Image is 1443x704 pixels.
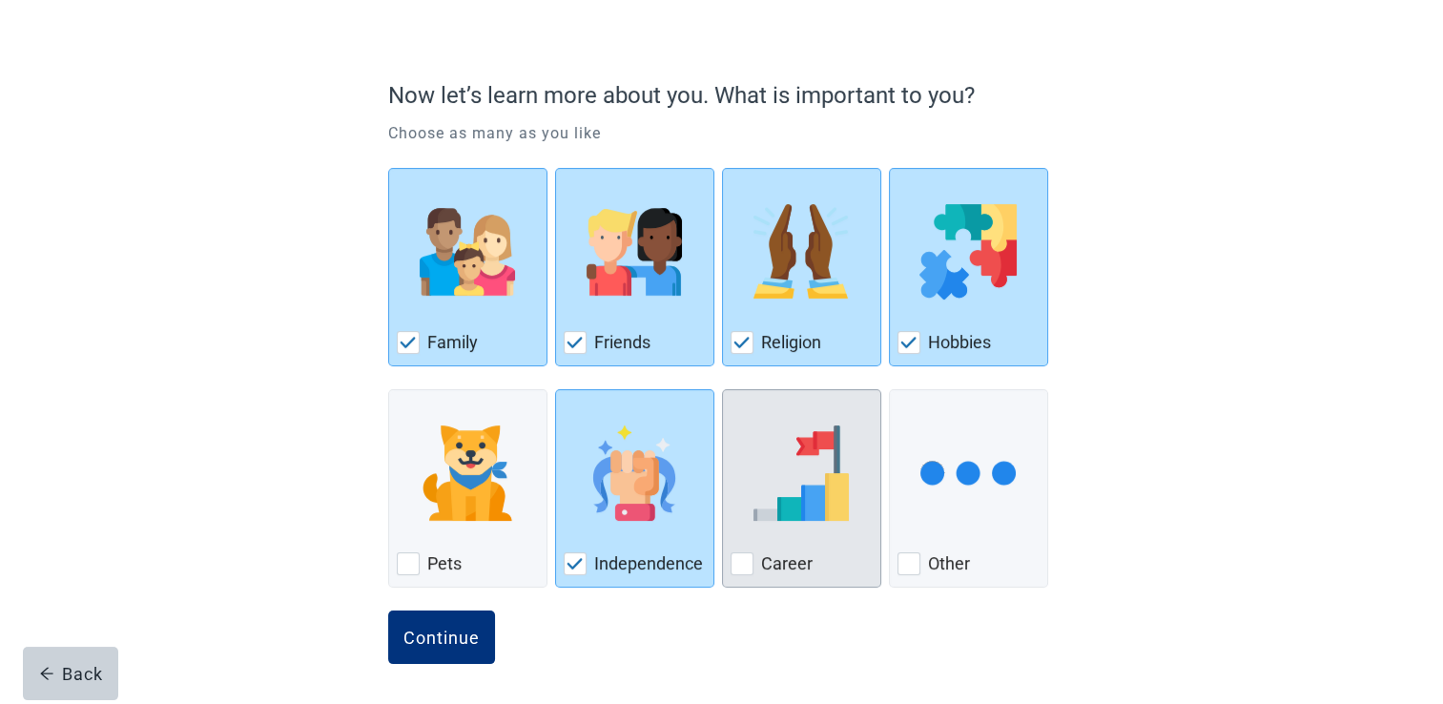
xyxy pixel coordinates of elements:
div: Family, checkbox, checked [388,168,547,366]
label: Independence [594,552,703,575]
div: Other, checkbox, not checked [889,389,1048,588]
div: Independence, checkbox, checked [555,389,714,588]
label: Hobbies [928,331,991,354]
label: Career [761,552,813,575]
label: Friends [594,331,650,354]
div: Pets, checkbox, not checked [388,389,547,588]
button: Continue [388,611,495,664]
div: Friends, checkbox, checked [555,168,714,366]
label: Other [928,552,970,575]
span: arrow-left [39,666,54,681]
div: Continue [403,628,480,647]
button: arrow-leftBack [23,647,118,700]
label: Family [427,331,478,354]
div: Hobbies, checkbox, checked [889,168,1048,366]
label: Religion [761,331,821,354]
div: Career, checkbox, not checked [722,389,881,588]
p: Choose as many as you like [388,122,1056,145]
p: Now let’s learn more about you. What is important to you? [388,78,1046,113]
div: Religion, checkbox, checked [722,168,881,366]
label: Pets [427,552,462,575]
div: Back [39,664,103,683]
